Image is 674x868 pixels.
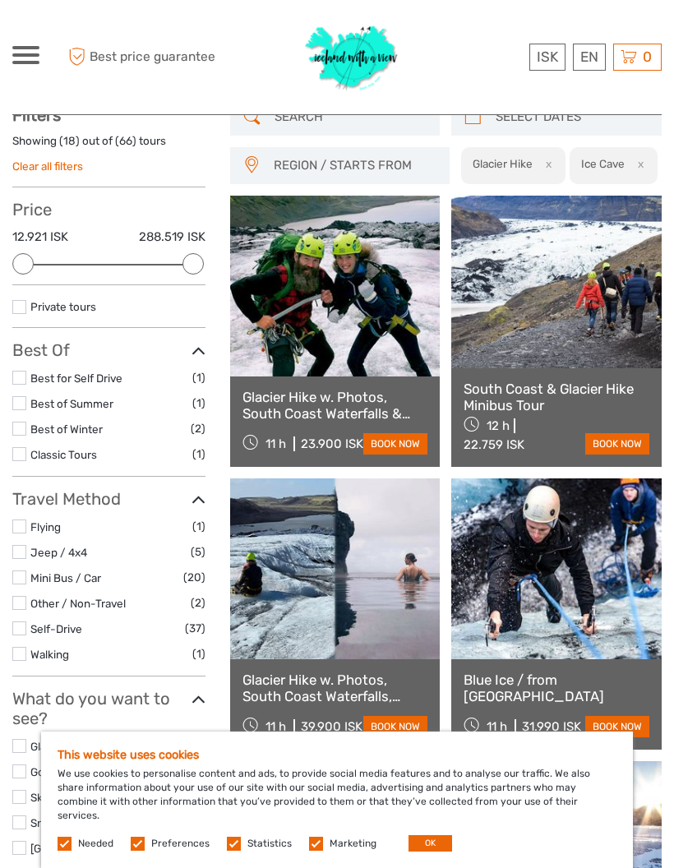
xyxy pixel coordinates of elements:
[464,381,649,414] a: South Coast & Glacier Hike Minibus Tour
[487,418,510,433] span: 12 h
[464,672,649,705] a: Blue Ice / from [GEOGRAPHIC_DATA]
[298,16,406,98] img: 1077-ca632067-b948-436b-9c7a-efe9894e108b_logo_big.jpg
[30,422,103,436] a: Best of Winter
[191,593,205,612] span: (2)
[12,133,205,159] div: Showing ( ) out of ( ) tours
[30,597,126,610] a: Other / Non-Travel
[30,648,69,661] a: Walking
[30,448,97,461] a: Classic Tours
[409,835,452,852] button: OK
[363,716,427,737] a: book now
[268,103,432,132] input: SEARCH
[30,372,122,385] a: Best for Self Drive
[363,433,427,455] a: book now
[242,672,428,705] a: Glacier Hike w. Photos, South Coast Waterfalls, [GEOGRAPHIC_DATA] and [GEOGRAPHIC_DATA]
[192,368,205,387] span: (1)
[266,152,442,179] button: REGION / STARTS FROM
[30,791,78,804] a: Skaftafell
[640,48,654,65] span: 0
[151,837,210,851] label: Preferences
[30,765,98,778] a: Golden Circle
[487,719,507,734] span: 11 h
[64,44,215,71] span: Best price guarantee
[30,571,101,584] a: Mini Bus / Car
[139,229,205,246] label: 288.519 ISK
[330,837,376,851] label: Marketing
[30,816,94,829] a: Snæfellsnes
[191,542,205,561] span: (5)
[301,436,363,451] div: 23.900 ISK
[192,445,205,464] span: (1)
[192,394,205,413] span: (1)
[30,397,113,410] a: Best of Summer
[183,568,205,587] span: (20)
[119,133,132,149] label: 66
[537,48,558,65] span: ISK
[191,419,205,438] span: (2)
[192,644,205,663] span: (1)
[12,340,205,360] h3: Best Of
[41,732,633,868] div: We use cookies to personalise content and ads, to provide social media features and to analyse ou...
[12,689,205,729] h3: What do you want to see?
[78,837,113,851] label: Needed
[185,619,205,638] span: (37)
[265,436,286,451] span: 11 h
[192,517,205,536] span: (1)
[63,133,76,149] label: 18
[242,389,428,422] a: Glacier Hike w. Photos, South Coast Waterfalls & [GEOGRAPHIC_DATA]
[30,546,87,559] a: Jeep / 4x4
[12,200,205,219] h3: Price
[30,300,96,313] a: Private tours
[585,716,649,737] a: book now
[12,229,68,246] label: 12.921 ISK
[30,842,142,855] a: [GEOGRAPHIC_DATA]
[627,155,649,173] button: x
[535,155,557,173] button: x
[30,622,82,635] a: Self-Drive
[30,740,71,753] a: Glaciers
[573,44,606,71] div: EN
[265,719,286,734] span: 11 h
[58,748,616,762] h5: This website uses cookies
[581,157,625,170] h2: Ice Cave
[522,719,581,734] div: 31.990 ISK
[12,489,205,509] h3: Travel Method
[464,437,524,452] div: 22.759 ISK
[489,103,653,132] input: SELECT DATES
[301,719,362,734] div: 39.900 ISK
[13,7,62,56] button: Open LiveChat chat widget
[247,837,292,851] label: Statistics
[12,159,83,173] a: Clear all filters
[30,520,61,533] a: Flying
[12,105,61,125] strong: Filters
[585,433,649,455] a: book now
